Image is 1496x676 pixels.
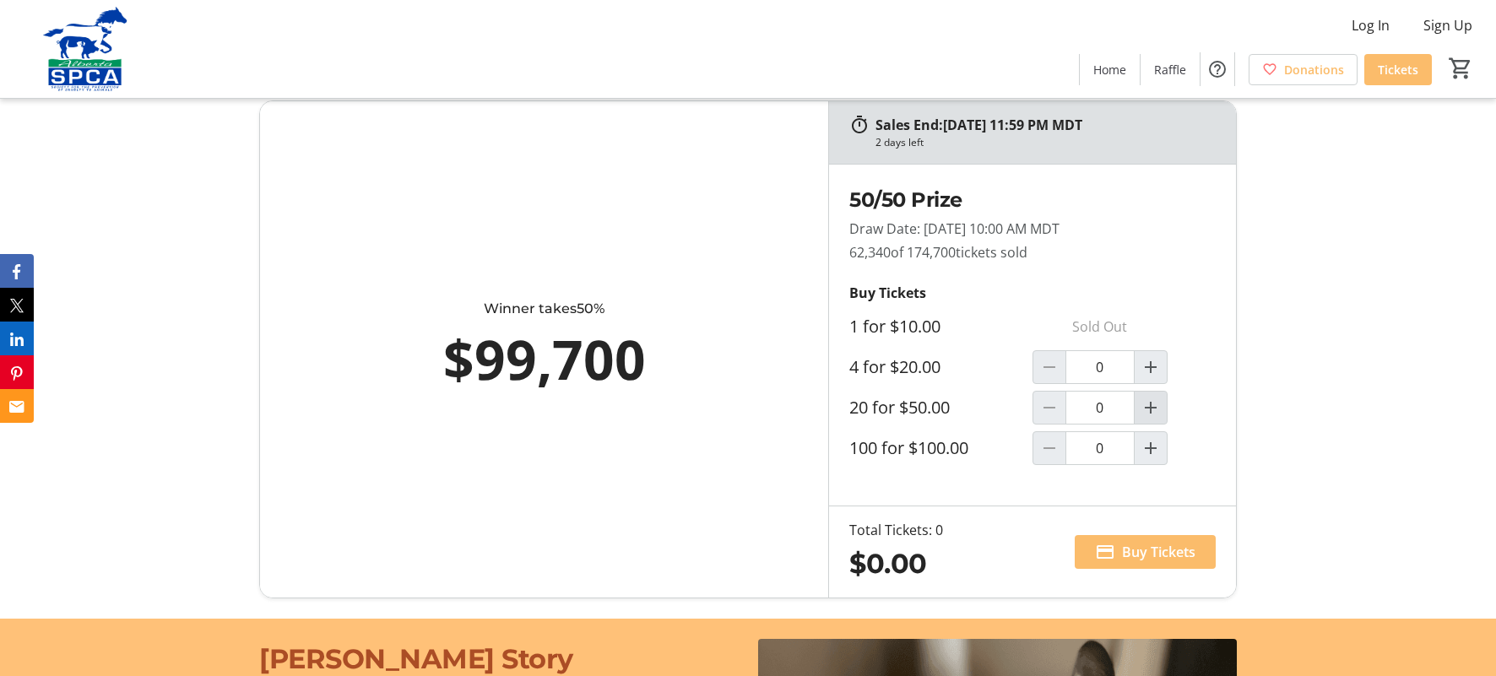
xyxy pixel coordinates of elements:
span: [DATE] 11:59 PM MDT [943,116,1082,134]
label: 20 for $50.00 [849,397,950,418]
span: of 174,700 [891,243,956,262]
label: 4 for $20.00 [849,357,940,377]
p: Sold Out [1033,310,1168,343]
a: Donations [1249,54,1358,85]
button: Cart [1445,53,1476,84]
p: 62,340 tickets sold [849,242,1215,262]
a: Home [1080,54,1140,85]
span: [PERSON_NAME] Story [259,642,573,675]
div: 2 days left [875,135,924,150]
span: Raffle [1154,61,1186,78]
img: Alberta SPCA's Logo [10,7,160,91]
button: Increment by one [1135,432,1167,464]
span: 50% [577,300,604,316]
div: $99,700 [334,319,754,400]
button: Increment by one [1135,392,1167,424]
button: Increment by one [1135,351,1167,383]
span: Sales End: [875,116,943,134]
span: Sign Up [1423,15,1472,35]
button: Buy Tickets [1075,535,1216,569]
label: 100 for $100.00 [849,438,968,458]
span: Home [1093,61,1126,78]
button: Log In [1338,12,1403,39]
a: Tickets [1364,54,1432,85]
span: Tickets [1378,61,1418,78]
span: Log In [1352,15,1390,35]
p: Draw Date: [DATE] 10:00 AM MDT [849,219,1215,239]
div: Total Tickets: 0 [849,520,943,540]
button: Help [1201,52,1234,86]
span: Buy Tickets [1122,542,1195,562]
label: 1 for $10.00 [849,316,940,337]
h2: 50/50 Prize [849,185,1215,215]
strong: Buy Tickets [849,284,926,302]
div: $0.00 [849,544,943,584]
span: Donations [1284,61,1344,78]
a: Raffle [1141,54,1200,85]
div: Winner takes [334,299,754,319]
button: Sign Up [1410,12,1486,39]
